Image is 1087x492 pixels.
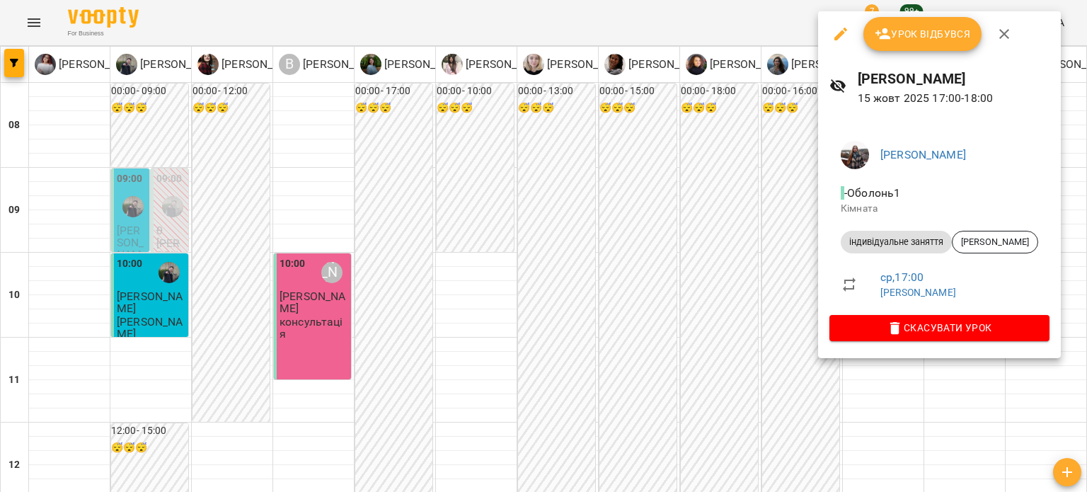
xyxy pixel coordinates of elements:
[880,148,966,161] a: [PERSON_NAME]
[858,68,1049,90] h6: [PERSON_NAME]
[858,90,1049,107] p: 15 жовт 2025 17:00 - 18:00
[841,202,1038,216] p: Кімната
[953,236,1037,248] span: [PERSON_NAME]
[841,319,1038,336] span: Скасувати Урок
[880,270,924,284] a: ср , 17:00
[841,236,952,248] span: індивідуальне заняття
[829,315,1049,341] button: Скасувати Урок
[863,17,982,51] button: Урок відбувся
[952,231,1038,253] div: [PERSON_NAME]
[841,141,869,169] img: 05339f794ec651d11df1ceccf18a62f9.jpeg
[875,25,971,42] span: Урок відбувся
[841,186,904,200] span: - Оболонь1
[880,287,956,298] a: [PERSON_NAME]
